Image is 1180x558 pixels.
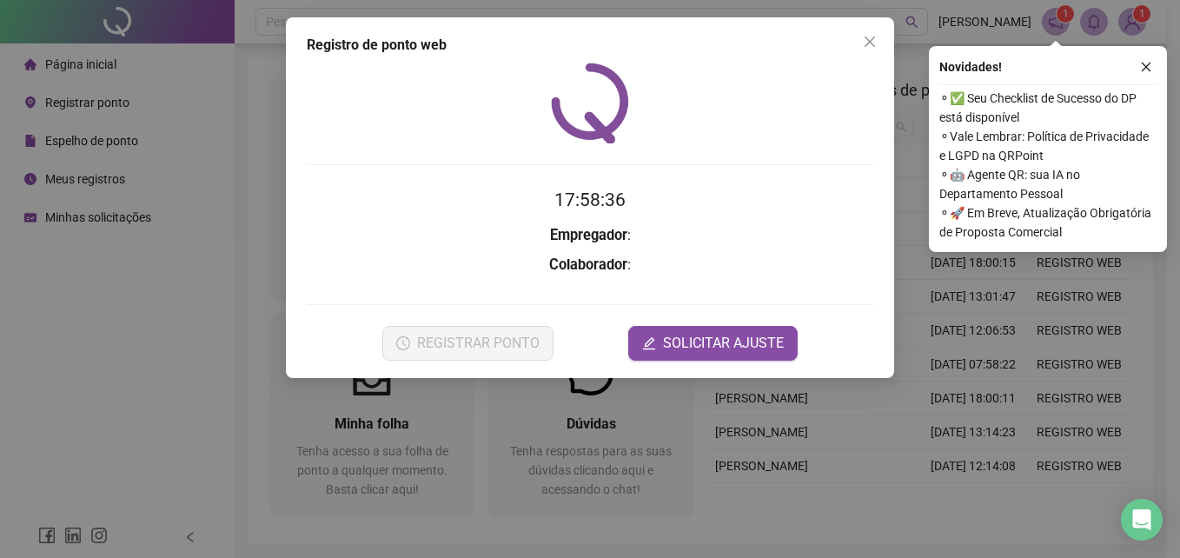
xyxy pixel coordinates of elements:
[939,89,1157,127] span: ⚬ ✅ Seu Checklist de Sucesso do DP está disponível
[554,189,626,210] time: 17:58:36
[382,326,554,361] button: REGISTRAR PONTO
[551,63,629,143] img: QRPoint
[642,336,656,350] span: edit
[307,224,873,247] h3: :
[628,326,798,361] button: editSOLICITAR AJUSTE
[549,256,627,273] strong: Colaborador
[856,28,884,56] button: Close
[939,203,1157,242] span: ⚬ 🚀 Em Breve, Atualização Obrigatória de Proposta Comercial
[663,333,784,354] span: SOLICITAR AJUSTE
[307,254,873,276] h3: :
[1140,61,1152,73] span: close
[939,127,1157,165] span: ⚬ Vale Lembrar: Política de Privacidade e LGPD na QRPoint
[939,165,1157,203] span: ⚬ 🤖 Agente QR: sua IA no Departamento Pessoal
[550,227,627,243] strong: Empregador
[939,57,1002,76] span: Novidades !
[307,35,873,56] div: Registro de ponto web
[863,35,877,49] span: close
[1121,499,1163,541] div: Open Intercom Messenger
